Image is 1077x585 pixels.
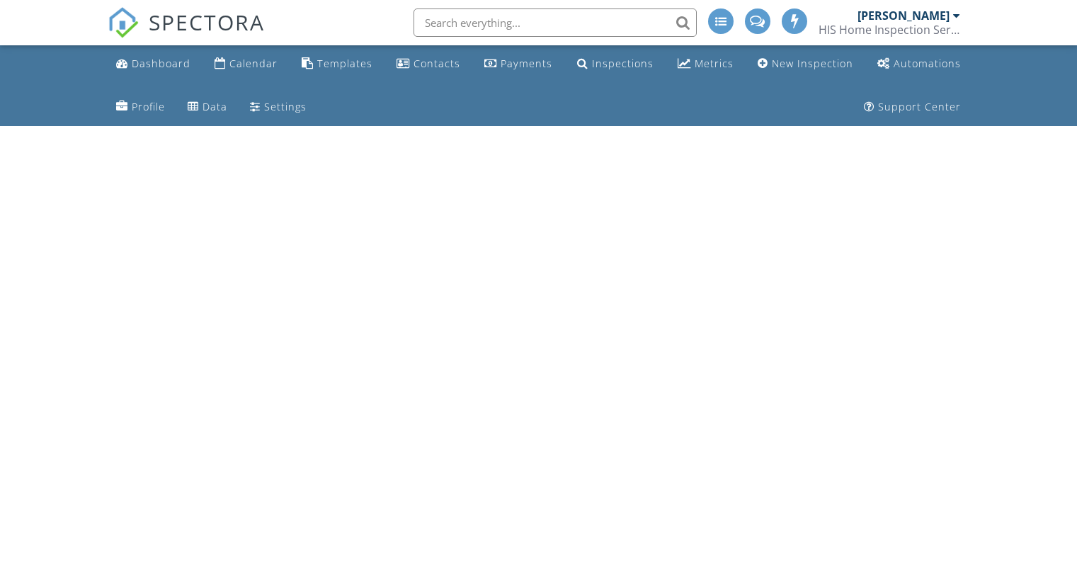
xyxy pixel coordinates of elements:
div: Data [203,100,227,113]
a: Contacts [391,51,466,77]
div: New Inspection [772,57,853,70]
img: The Best Home Inspection Software - Spectora [108,7,139,38]
a: Inspections [571,51,659,77]
a: Company Profile [110,94,171,120]
div: Automations [894,57,961,70]
div: Inspections [592,57,654,70]
a: Payments [479,51,558,77]
div: Payments [501,57,552,70]
a: Data [182,94,233,120]
a: Support Center [858,94,967,120]
div: Dashboard [132,57,190,70]
span: SPECTORA [149,7,265,37]
div: Calendar [229,57,278,70]
div: [PERSON_NAME] [857,8,950,23]
a: New Inspection [752,51,859,77]
a: SPECTORA [108,19,265,49]
a: Automations (Advanced) [872,51,967,77]
div: Templates [317,57,372,70]
div: HIS Home Inspection Services [819,23,960,37]
div: Metrics [695,57,734,70]
input: Search everything... [414,8,697,37]
div: Contacts [414,57,460,70]
a: Dashboard [110,51,196,77]
a: Metrics [672,51,739,77]
a: Settings [244,94,312,120]
a: Calendar [209,51,283,77]
div: Settings [264,100,307,113]
a: Templates [296,51,378,77]
div: Support Center [878,100,961,113]
div: Profile [132,100,165,113]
